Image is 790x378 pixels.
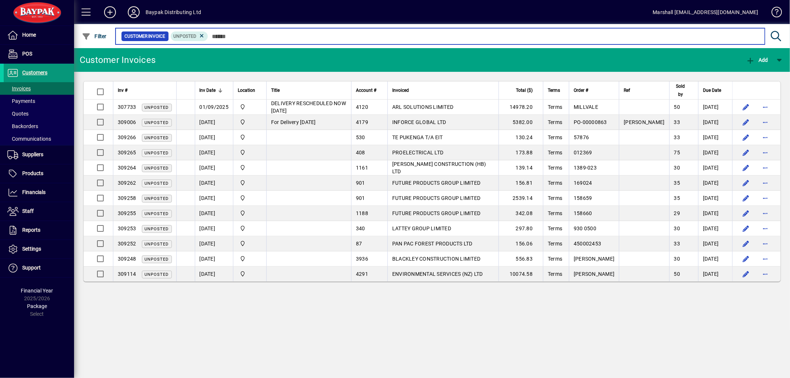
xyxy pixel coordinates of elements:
td: [DATE] [698,267,732,281]
span: 340 [356,225,365,231]
span: 309266 [118,134,136,140]
span: Inv # [118,86,127,94]
a: Staff [4,202,74,221]
button: Add [98,6,122,19]
button: Edit [740,162,752,174]
span: Baypak - Onekawa [238,133,262,141]
span: Baypak - Onekawa [238,148,262,157]
button: More options [759,147,771,158]
span: Total ($) [516,86,533,94]
span: Payments [7,98,35,104]
td: [DATE] [698,115,732,130]
span: 30 [674,225,680,231]
span: Terms [548,134,562,140]
td: [DATE] [698,191,732,206]
div: Order # [574,86,614,94]
button: Edit [740,101,752,113]
a: Knowledge Base [766,1,781,26]
td: 139.14 [499,160,543,175]
span: Baypak - Onekawa [238,164,262,172]
button: Edit [740,131,752,143]
span: 87 [356,241,362,247]
mat-chip: Customer Invoice Status: Unposted [171,31,208,41]
td: [DATE] [195,221,233,236]
span: Unposted [145,272,169,277]
td: [DATE] [698,160,732,175]
button: More options [759,101,771,113]
span: Inv Date [200,86,216,94]
span: Baypak - Onekawa [238,118,262,126]
span: Unposted [145,105,169,110]
button: More options [759,131,771,143]
div: Inv # [118,86,172,94]
span: Home [22,32,36,38]
span: 901 [356,195,365,201]
td: [DATE] [195,130,233,145]
span: 30 [674,165,680,171]
td: [DATE] [195,251,233,267]
span: Invoiced [392,86,409,94]
span: Due Date [703,86,721,94]
td: [DATE] [698,236,732,251]
span: Terms [548,104,562,110]
td: [DATE] [195,145,233,160]
a: Payments [4,95,74,107]
span: Baypak - Onekawa [238,209,262,217]
button: Profile [122,6,146,19]
span: 33 [674,241,680,247]
button: More options [759,192,771,204]
span: Quotes [7,111,29,117]
span: 530 [356,134,365,140]
a: Suppliers [4,145,74,164]
span: 158660 [574,210,592,216]
span: Unposted [145,242,169,247]
span: Support [22,265,41,271]
a: Settings [4,240,74,258]
button: Filter [80,30,109,43]
span: 33 [674,134,680,140]
span: Customer Invoice [124,33,166,40]
span: 309258 [118,195,136,201]
span: Terms [548,165,562,171]
span: [PERSON_NAME] [574,256,614,262]
td: [DATE] [698,221,732,236]
span: FUTURE PRODUCTS GROUP LIMITED [392,195,480,201]
td: [DATE] [195,175,233,191]
span: Ref [624,86,630,94]
span: 901 [356,180,365,186]
span: Account # [356,86,376,94]
span: 930 0500 [574,225,596,231]
span: 30 [674,256,680,262]
span: LATTEY GROUP LIMITED [392,225,451,231]
td: 156.81 [499,175,543,191]
span: 4291 [356,271,368,277]
span: Terms [548,180,562,186]
button: More options [759,116,771,128]
span: For Delivery [DATE] [271,119,316,125]
span: Baypak - Onekawa [238,194,262,202]
span: Location [238,86,255,94]
span: 309114 [118,271,136,277]
span: Terms [548,256,562,262]
span: PROELECTRICAL LTD [392,150,443,155]
span: 33 [674,119,680,125]
a: Reports [4,221,74,240]
span: 50 [674,271,680,277]
span: 450002453 [574,241,601,247]
a: Invoices [4,82,74,95]
span: Filter [82,33,107,39]
span: FUTURE PRODUCTS GROUP LIMITED [392,180,480,186]
span: 35 [674,180,680,186]
button: More options [759,177,771,189]
span: 4179 [356,119,368,125]
span: Baypak - Onekawa [238,270,262,278]
span: Baypak - Onekawa [238,224,262,233]
td: [DATE] [195,267,233,281]
span: BLACKLEY CONSTRUCTION LIMITED [392,256,480,262]
div: Sold by [674,82,694,98]
span: FUTURE PRODUCTS GROUP LIMITED [392,210,480,216]
a: Home [4,26,74,44]
td: 10074.58 [499,267,543,281]
td: [DATE] [195,191,233,206]
span: Terms [548,119,562,125]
